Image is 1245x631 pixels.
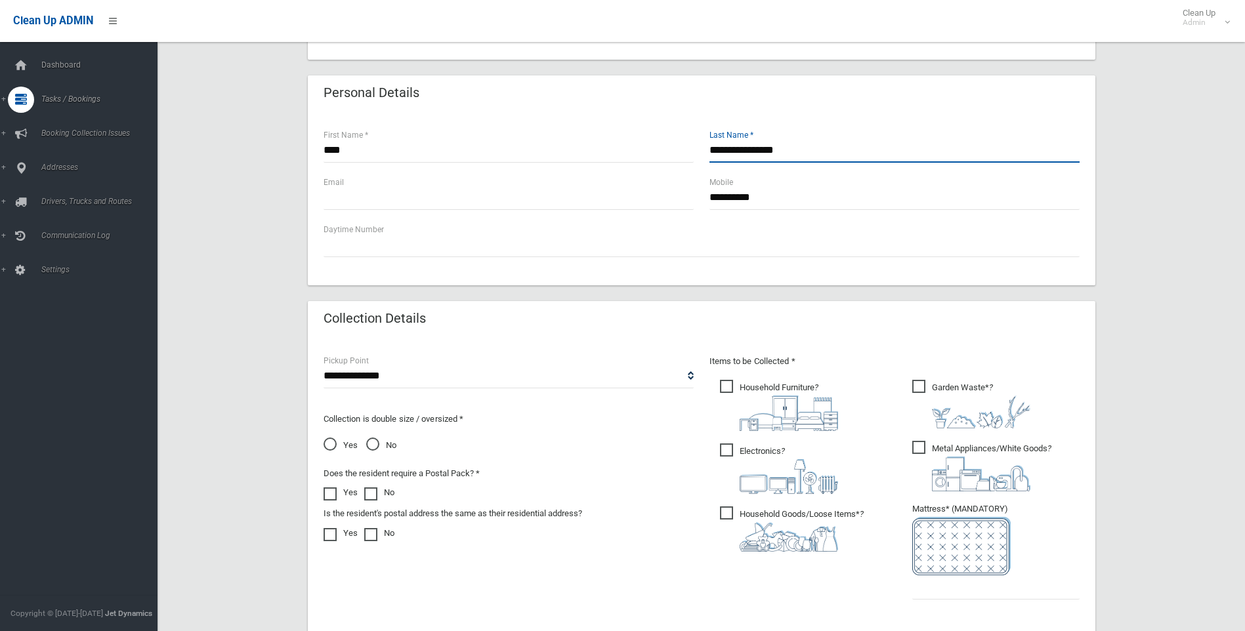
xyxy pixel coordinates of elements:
p: Collection is double size / oversized * [324,411,694,427]
label: No [364,525,394,541]
i: ? [932,382,1030,428]
i: ? [740,509,864,552]
img: e7408bece873d2c1783593a074e5cb2f.png [912,517,1011,575]
span: Copyright © [DATE]-[DATE] [11,609,103,618]
header: Collection Details [308,306,442,331]
small: Admin [1183,18,1215,28]
img: 4fd8a5c772b2c999c83690221e5242e0.png [932,396,1030,428]
span: Dashboard [37,60,167,70]
span: Mattress* (MANDATORY) [912,504,1080,575]
img: aa9efdbe659d29b613fca23ba79d85cb.png [740,396,838,431]
span: Clean Up ADMIN [13,14,93,27]
span: No [366,438,396,453]
i: ? [740,446,838,494]
span: Garden Waste* [912,380,1030,428]
span: Tasks / Bookings [37,94,167,104]
img: 394712a680b73dbc3d2a6a3a7ffe5a07.png [740,459,838,494]
header: Personal Details [308,80,435,106]
p: Items to be Collected * [709,354,1080,369]
span: Yes [324,438,358,453]
label: No [364,485,394,500]
i: ? [740,382,838,431]
span: Clean Up [1176,8,1229,28]
img: b13cc3517677393f34c0a387616ef184.png [740,522,838,552]
label: Yes [324,485,358,500]
span: Addresses [37,163,167,172]
label: Is the resident's postal address the same as their residential address? [324,506,582,521]
span: Household Furniture [720,380,838,431]
span: Drivers, Trucks and Routes [37,197,167,206]
span: Communication Log [37,231,167,240]
span: Settings [37,265,167,274]
span: Electronics [720,443,838,494]
span: Metal Appliances/White Goods [912,441,1051,491]
span: Household Goods/Loose Items* [720,506,864,552]
label: Does the resident require a Postal Pack? * [324,466,480,481]
span: Booking Collection Issues [37,129,167,138]
strong: Jet Dynamics [105,609,152,618]
img: 36c1b0289cb1767239cdd3de9e694f19.png [932,457,1030,491]
label: Yes [324,525,358,541]
i: ? [932,443,1051,491]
